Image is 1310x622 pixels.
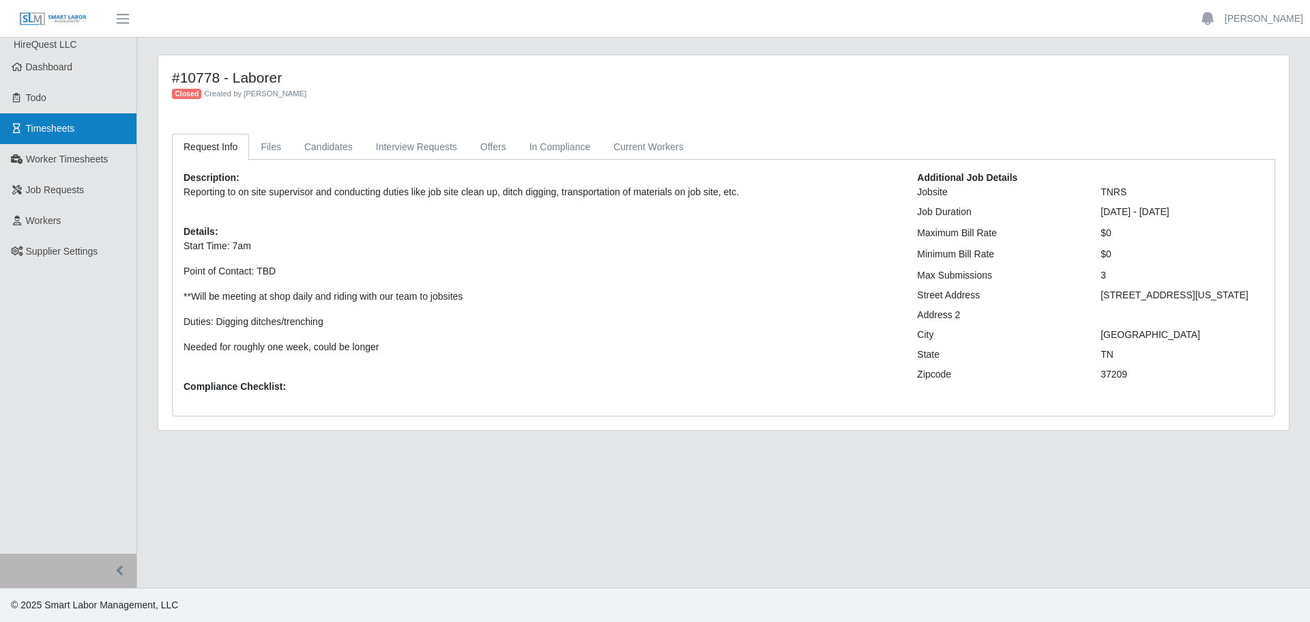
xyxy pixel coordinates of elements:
span: Dashboard [26,61,73,72]
span: Workers [26,215,61,226]
p: Duties: Digging ditches/trenching [184,315,897,329]
div: TNRS [1090,185,1274,199]
div: [STREET_ADDRESS][US_STATE] [1090,288,1274,302]
img: SLM Logo [19,12,87,27]
span: HireQuest LLC [14,39,77,50]
a: In Compliance [518,134,602,160]
b: Details: [184,226,218,237]
div: State [907,348,1090,362]
span: Created by [PERSON_NAME] [204,89,306,98]
div: [DATE] - [DATE] [1090,205,1274,219]
span: Closed [172,89,201,100]
p: Start Time: 7am [184,239,897,253]
div: Job Duration [907,205,1090,219]
span: Job Requests [26,184,85,195]
span: Worker Timesheets [26,154,108,165]
div: [GEOGRAPHIC_DATA] [1090,328,1274,342]
div: Street Address [907,288,1090,302]
a: Offers [469,134,518,160]
a: Current Workers [602,134,695,160]
span: Supplier Settings [26,246,98,257]
a: Candidates [293,134,364,160]
div: 3 [1090,268,1274,283]
a: [PERSON_NAME] [1225,12,1303,26]
div: $0 [1090,247,1274,261]
b: Description: [184,172,239,183]
span: Todo [26,92,46,103]
a: Files [249,134,293,160]
span: © 2025 Smart Labor Management, LLC [11,599,178,610]
p: Reporting to on site supervisor and conducting duties like job site clean up, ditch digging, tran... [184,185,897,199]
div: TN [1090,348,1274,362]
div: Max Submissions [907,268,1090,283]
div: Zipcode [907,367,1090,382]
a: Interview Requests [364,134,469,160]
div: $0 [1090,226,1274,240]
p: **Will be meeting at shop daily and riding with our team to jobsites [184,289,897,304]
p: Needed for roughly one week, could be longer [184,340,897,354]
div: Address 2 [907,308,1090,322]
p: Point of Contact: TBD [184,264,897,279]
h4: #10778 - Laborer [172,69,994,86]
div: City [907,328,1090,342]
span: Timesheets [26,123,75,134]
b: Additional Job Details [917,172,1017,183]
div: 37209 [1090,367,1274,382]
b: Compliance Checklist: [184,381,286,392]
div: Minimum Bill Rate [907,247,1090,261]
div: Jobsite [907,185,1090,199]
div: Maximum Bill Rate [907,226,1090,240]
a: Request Info [172,134,249,160]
